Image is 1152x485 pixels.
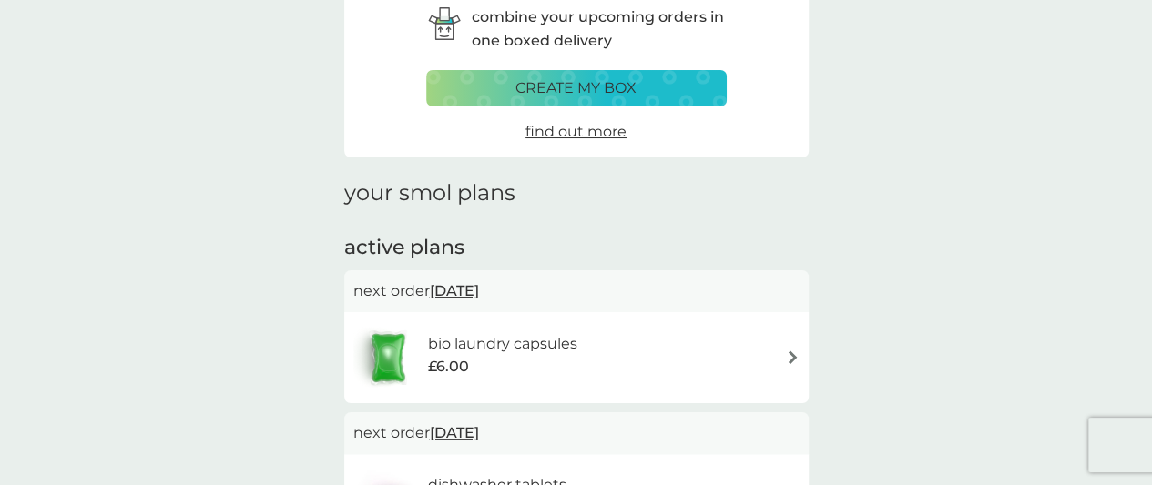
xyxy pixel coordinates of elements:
[786,350,800,364] img: arrow right
[353,326,423,389] img: bio laundry capsules
[525,123,627,140] span: find out more
[430,415,479,450] span: [DATE]
[426,70,727,106] button: create my box
[515,76,637,100] p: create my box
[344,180,809,207] h1: your smol plans
[472,5,727,52] p: combine your upcoming orders in one boxed delivery
[344,234,809,262] h2: active plans
[353,421,800,445] p: next order
[427,332,576,356] h6: bio laundry capsules
[430,273,479,308] span: [DATE]
[353,279,800,303] p: next order
[427,355,468,379] span: £6.00
[525,120,627,144] a: find out more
